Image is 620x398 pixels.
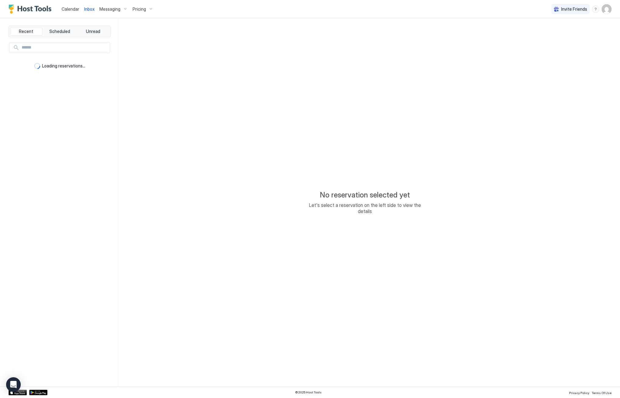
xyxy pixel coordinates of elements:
[19,42,110,53] input: Input Field
[77,27,109,36] button: Unread
[84,6,94,12] a: Inbox
[9,390,27,395] a: App Store
[99,6,120,12] span: Messaging
[602,4,611,14] div: User profile
[34,63,40,69] div: loading
[304,202,426,214] span: Let's select a reservation on the left side to view the details
[561,6,587,12] span: Invite Friends
[29,390,48,395] a: Google Play Store
[49,29,70,34] span: Scheduled
[62,6,79,12] a: Calendar
[320,190,410,200] span: No reservation selected yet
[9,26,111,37] div: tab-group
[9,5,54,14] a: Host Tools Logo
[44,27,76,36] button: Scheduled
[10,27,42,36] button: Recent
[592,391,611,395] span: Terms Of Use
[133,6,146,12] span: Pricing
[592,5,599,13] div: menu
[295,390,322,394] span: © 2025 Host Tools
[42,63,85,69] span: Loading reservations...
[569,391,589,395] span: Privacy Policy
[19,29,33,34] span: Recent
[569,389,589,396] a: Privacy Policy
[592,389,611,396] a: Terms Of Use
[86,29,100,34] span: Unread
[6,377,21,392] div: Open Intercom Messenger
